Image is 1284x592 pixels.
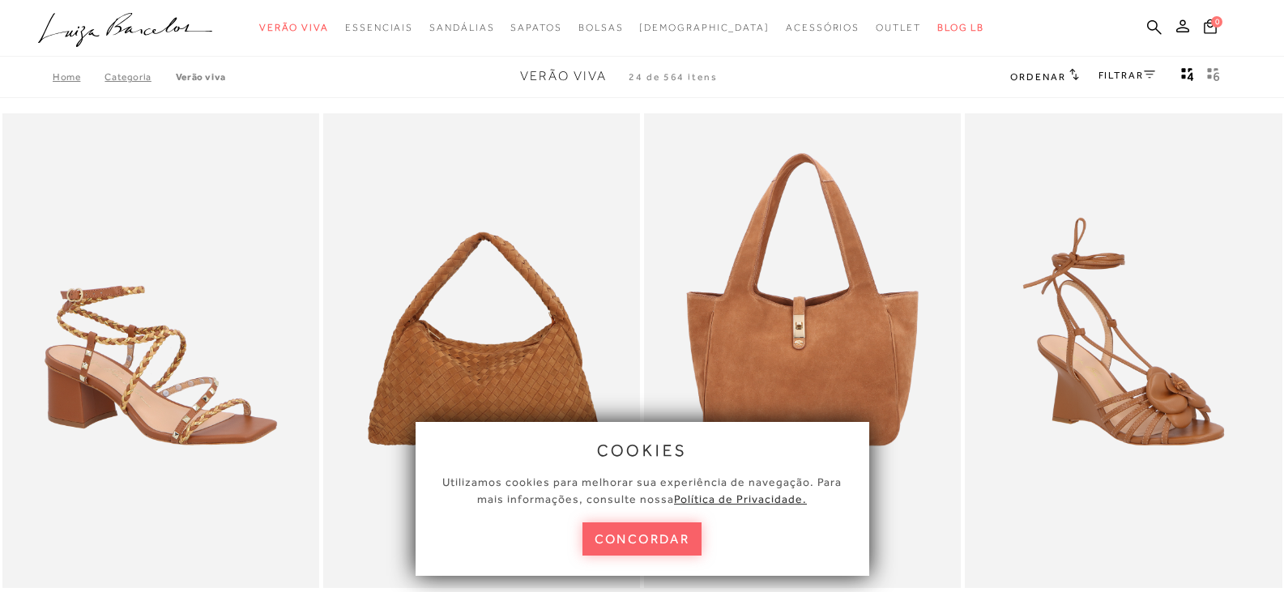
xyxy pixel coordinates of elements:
[966,116,1280,586] a: SANDÁLIA ANABELA EM COURO CARAMELO AMARRAÇÃO E APLICAÇÃO FLORAL SANDÁLIA ANABELA EM COURO CARAMEL...
[345,13,413,43] a: noSubCategoriesText
[1176,66,1199,87] button: Mostrar 4 produtos por linha
[176,71,226,83] a: Verão Viva
[578,13,624,43] a: noSubCategoriesText
[510,22,561,33] span: Sapatos
[582,522,702,556] button: concordar
[786,22,860,33] span: Acessórios
[937,13,984,43] a: BLOG LB
[1202,66,1225,87] button: gridText6Desc
[4,116,318,586] img: SANDÁLIA EM COURO CARAMELO COM SALTO MÉDIO E TIRAS TRANÇADAS TRICOLOR
[937,22,984,33] span: BLOG LB
[786,13,860,43] a: noSubCategoriesText
[429,13,494,43] a: noSubCategoriesText
[1211,16,1222,28] span: 0
[578,22,624,33] span: Bolsas
[510,13,561,43] a: noSubCategoriesText
[429,22,494,33] span: Sandálias
[442,475,842,505] span: Utilizamos cookies para melhorar sua experiência de navegação. Para mais informações, consulte nossa
[876,22,921,33] span: Outlet
[674,492,807,505] a: Política de Privacidade.
[345,22,413,33] span: Essenciais
[876,13,921,43] a: noSubCategoriesText
[639,22,770,33] span: [DEMOGRAPHIC_DATA]
[597,441,688,459] span: cookies
[1010,71,1065,83] span: Ordenar
[105,71,175,83] a: Categoria
[629,71,718,83] span: 24 de 564 itens
[4,116,318,586] a: SANDÁLIA EM COURO CARAMELO COM SALTO MÉDIO E TIRAS TRANÇADAS TRICOLOR SANDÁLIA EM COURO CARAMELO ...
[325,116,638,586] a: BOLSA HOBO EM CAMURÇA TRESSÊ CARAMELO GRANDE BOLSA HOBO EM CAMURÇA TRESSÊ CARAMELO GRANDE
[53,71,105,83] a: Home
[1199,18,1222,40] button: 0
[1098,70,1155,81] a: FILTRAR
[639,13,770,43] a: noSubCategoriesText
[646,116,959,586] img: BOLSA MÉDIA EM CAMURÇA CARAMELO COM FECHO DOURADO
[646,116,959,586] a: BOLSA MÉDIA EM CAMURÇA CARAMELO COM FECHO DOURADO BOLSA MÉDIA EM CAMURÇA CARAMELO COM FECHO DOURADO
[259,13,329,43] a: noSubCategoriesText
[325,116,638,586] img: BOLSA HOBO EM CAMURÇA TRESSÊ CARAMELO GRANDE
[520,69,607,83] span: Verão Viva
[966,116,1280,586] img: SANDÁLIA ANABELA EM COURO CARAMELO AMARRAÇÃO E APLICAÇÃO FLORAL
[259,22,329,33] span: Verão Viva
